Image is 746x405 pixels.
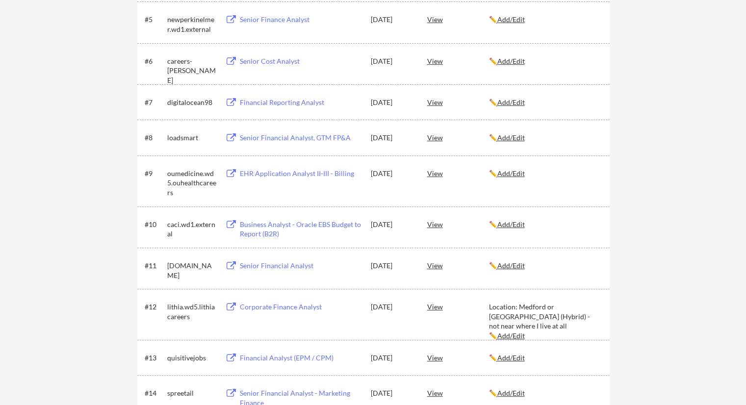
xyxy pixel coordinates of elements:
[145,302,164,312] div: #12
[427,52,489,70] div: View
[427,349,489,366] div: View
[371,302,414,312] div: [DATE]
[240,353,361,363] div: Financial Analyst (EPM / CPM)
[240,15,361,25] div: Senior Finance Analyst
[371,133,414,143] div: [DATE]
[489,169,601,178] div: ✏️
[167,220,216,239] div: caci.wd1.external
[371,353,414,363] div: [DATE]
[240,261,361,271] div: Senior Financial Analyst
[371,169,414,178] div: [DATE]
[167,169,216,198] div: oumedicine.wd5.ouhealthcareers
[167,353,216,363] div: quisitivejobs
[427,128,489,146] div: View
[371,388,414,398] div: [DATE]
[427,10,489,28] div: View
[497,331,525,340] u: Add/Edit
[371,261,414,271] div: [DATE]
[427,256,489,274] div: View
[489,56,601,66] div: ✏️
[167,15,216,34] div: newperkinelmer.wd1.external
[489,353,601,363] div: ✏️
[497,15,525,24] u: Add/Edit
[167,133,216,143] div: loadsmart
[489,261,601,271] div: ✏️
[240,220,361,239] div: Business Analyst - Oracle EBS Budget to Report (B2R)
[240,169,361,178] div: EHR Application Analyst II-III - Billing
[427,215,489,233] div: View
[489,388,601,398] div: ✏️
[145,220,164,229] div: #10
[145,98,164,107] div: #7
[240,133,361,143] div: Senior Financial Analyst, GTM FP&A
[497,57,525,65] u: Add/Edit
[167,56,216,85] div: careers-[PERSON_NAME]
[489,15,601,25] div: ✏️
[497,133,525,142] u: Add/Edit
[371,15,414,25] div: [DATE]
[427,384,489,402] div: View
[489,220,601,229] div: ✏️
[497,169,525,177] u: Add/Edit
[145,133,164,143] div: #8
[497,220,525,228] u: Add/Edit
[145,56,164,66] div: #6
[427,298,489,315] div: View
[489,133,601,143] div: ✏️
[167,302,216,321] div: lithia.wd5.lithiacareers
[240,98,361,107] div: Financial Reporting Analyst
[497,354,525,362] u: Add/Edit
[489,98,601,107] div: ✏️
[497,389,525,397] u: Add/Edit
[371,56,414,66] div: [DATE]
[497,98,525,106] u: Add/Edit
[145,353,164,363] div: #13
[145,15,164,25] div: #5
[145,169,164,178] div: #9
[489,302,601,340] div: Location: Medford or [GEOGRAPHIC_DATA] (Hybrid) - not near where I live at all ✏️
[240,56,361,66] div: Senior Cost Analyst
[167,388,216,398] div: spreetail
[497,261,525,270] u: Add/Edit
[145,261,164,271] div: #11
[240,302,361,312] div: Corporate Finance Analyst
[427,164,489,182] div: View
[167,261,216,280] div: [DOMAIN_NAME]
[371,98,414,107] div: [DATE]
[145,388,164,398] div: #14
[167,98,216,107] div: digitalocean98
[427,93,489,111] div: View
[371,220,414,229] div: [DATE]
